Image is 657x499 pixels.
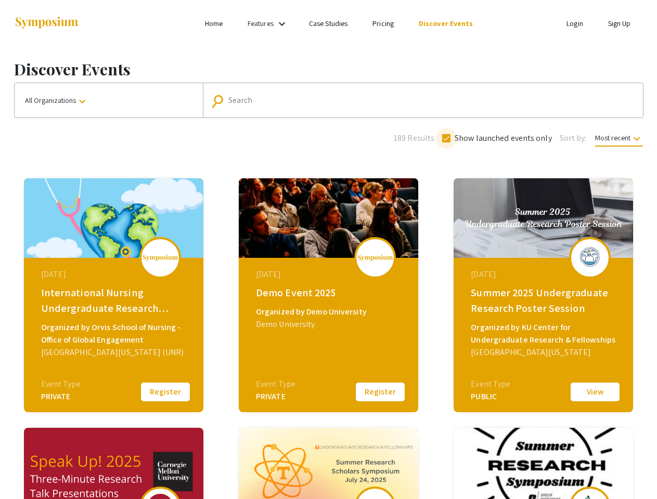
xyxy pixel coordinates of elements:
span: Show launched events only [455,132,552,145]
img: summer-2025-undergraduate-research-poster-session_eventCoverPhoto_77f9a4__thumb.jpg [454,178,633,258]
img: logo_v2.png [142,254,178,261]
button: View [569,381,621,403]
div: [DATE] [471,268,619,281]
div: [DATE] [41,268,189,281]
div: PRIVATE [41,390,81,403]
mat-icon: keyboard_arrow_down [630,133,643,145]
div: Organized by Demo University [256,306,404,318]
div: Event Type [471,378,510,390]
a: Sign Up [608,19,631,28]
mat-icon: Search [213,92,228,110]
img: global-connections-in-nursing-philippines-neva_eventCoverPhoto_3453dd__thumb.png [24,178,203,258]
button: Register [354,381,406,403]
img: Symposium by ForagerOne [14,16,79,30]
h1: Discover Events [14,60,643,78]
div: [GEOGRAPHIC_DATA][US_STATE] [471,346,619,359]
a: Pricing [372,19,394,28]
span: Most recent [595,133,643,147]
div: PUBLIC [471,390,510,403]
mat-icon: keyboard_arrow_down [76,95,88,108]
div: Event Type [256,378,295,390]
div: Demo University [256,318,404,331]
a: Login [566,19,583,28]
div: International Nursing Undergraduate Research Symposium (INURS) [41,285,189,316]
span: All Organizations [25,96,88,105]
img: logo_v2.png [357,254,393,261]
div: Event Type [41,378,81,390]
div: [GEOGRAPHIC_DATA][US_STATE] (UNR) [41,346,189,359]
button: Register [139,381,191,403]
iframe: Chat [8,452,44,491]
div: Organized by Orvis School of Nursing - Office of Global Engagement [41,321,189,346]
a: Features [248,19,274,28]
a: Discover Events [419,19,473,28]
div: Summer 2025 Undergraduate Research Poster Session [471,285,619,316]
img: demo-event-2025_eventCoverPhoto_e268cd__thumb.jpg [239,178,418,258]
button: All Organizations [15,83,203,117]
a: Home [205,19,223,28]
a: Case Studies [309,19,347,28]
div: PRIVATE [256,390,295,403]
button: Most recent [587,128,651,147]
span: 189 Results [394,132,434,145]
div: Demo Event 2025 [256,285,404,300]
div: [DATE] [256,268,404,281]
mat-icon: Expand Features list [276,18,288,30]
div: Organized by KU Center for Undergraduate Research & Fellowships [471,321,619,346]
span: Sort by: [560,132,587,145]
img: summer-2025-undergraduate-research-poster-session_eventLogo_a048e7_.png [574,244,606,270]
